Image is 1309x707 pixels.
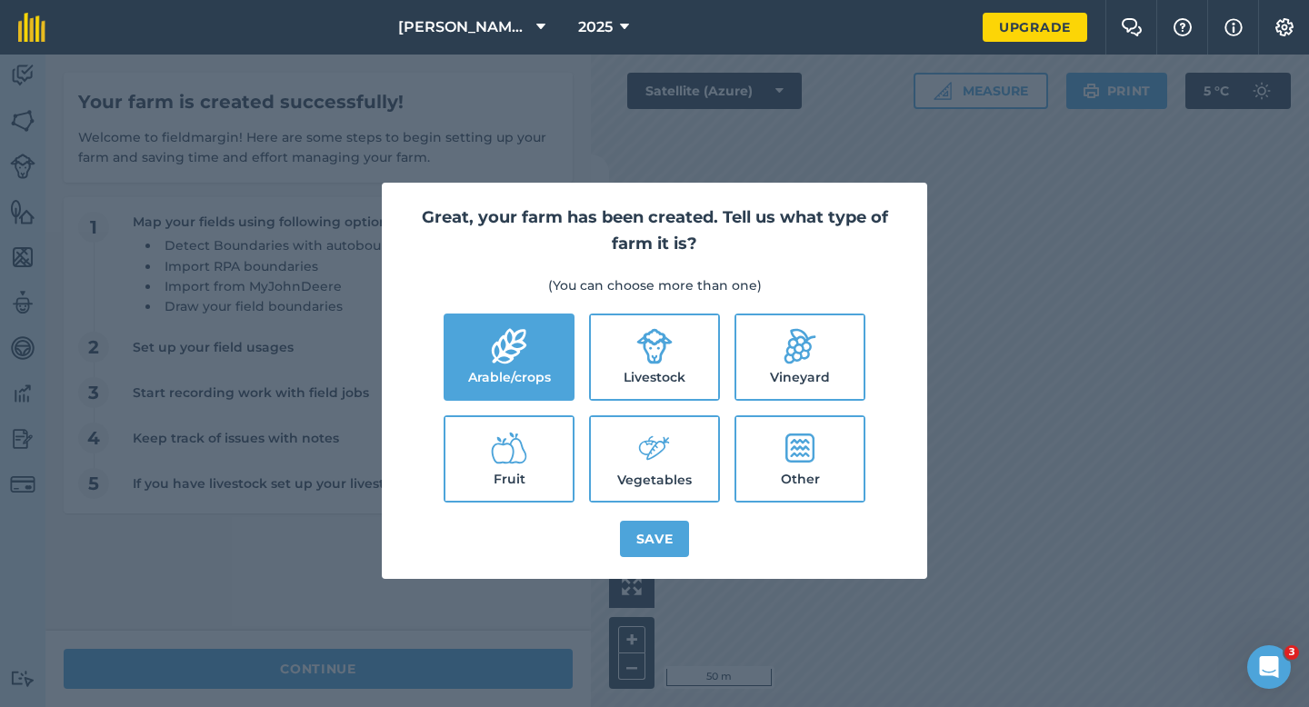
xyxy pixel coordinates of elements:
[1224,16,1243,38] img: svg+xml;base64,PHN2ZyB4bWxucz0iaHR0cDovL3d3dy53My5vcmcvMjAwMC9zdmciIHdpZHRoPSIxNyIgaGVpZ2h0PSIxNy...
[1284,645,1299,660] span: 3
[404,275,905,295] p: (You can choose more than one)
[578,16,613,38] span: 2025
[620,521,690,557] button: Save
[18,13,45,42] img: fieldmargin Logo
[736,417,864,501] label: Other
[1247,645,1291,689] iframe: Intercom live chat
[445,315,573,399] label: Arable/crops
[1274,18,1295,36] img: A cog icon
[1121,18,1143,36] img: Two speech bubbles overlapping with the left bubble in the forefront
[591,417,718,501] label: Vegetables
[1172,18,1194,36] img: A question mark icon
[398,16,529,38] span: [PERSON_NAME] & Sons
[445,417,573,501] label: Fruit
[736,315,864,399] label: Vineyard
[404,204,905,257] h2: Great, your farm has been created. Tell us what type of farm it is?
[591,315,718,399] label: Livestock
[983,13,1087,42] a: Upgrade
